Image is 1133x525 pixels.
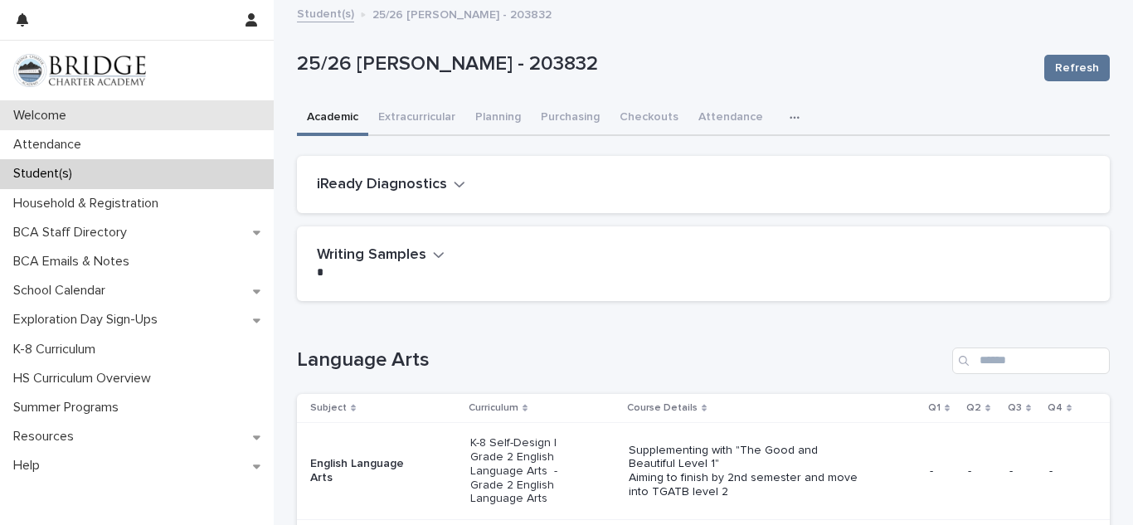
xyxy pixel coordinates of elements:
p: BCA Emails & Notes [7,254,143,270]
p: Student(s) [7,166,85,182]
p: - [1009,464,1036,479]
p: BCA Staff Directory [7,225,140,241]
p: - [968,464,996,479]
p: HS Curriculum Overview [7,371,164,386]
p: Q2 [966,399,981,417]
button: Extracurricular [368,101,465,136]
button: Refresh [1044,55,1110,81]
p: Curriculum [469,399,518,417]
p: Course Details [627,399,698,417]
p: School Calendar [7,283,119,299]
p: Attendance [7,137,95,153]
p: Welcome [7,108,80,124]
p: 25/26 [PERSON_NAME] - 203832 [297,52,1031,76]
p: Summer Programs [7,400,132,416]
button: Academic [297,101,368,136]
tr: English Language ArtsK-8 Self-Design | Grade 2 English Language Arts - Grade 2 English Language A... [297,423,1110,520]
p: Q1 [928,399,941,417]
p: K-8 Self-Design | Grade 2 English Language Arts - Grade 2 English Language Arts [470,436,589,506]
p: Household & Registration [7,196,172,211]
button: Purchasing [531,101,610,136]
span: Refresh [1055,60,1099,76]
button: iReady Diagnostics [317,176,465,194]
a: Student(s) [297,3,354,22]
img: V1C1m3IdTEidaUdm9Hs0 [13,54,146,87]
p: Exploration Day Sign-Ups [7,312,171,328]
button: Planning [465,101,531,136]
p: English Language Arts [310,457,429,485]
button: Attendance [688,101,773,136]
p: K-8 Curriculum [7,342,109,357]
button: Checkouts [610,101,688,136]
p: Q4 [1048,399,1062,417]
p: - [930,464,955,479]
h2: Writing Samples [317,246,426,265]
h2: iReady Diagnostics [317,176,447,194]
h1: Language Arts [297,348,946,372]
p: Resources [7,429,87,445]
p: 25/26 [PERSON_NAME] - 203832 [372,4,552,22]
p: Help [7,458,53,474]
p: Supplementing with "The Good and Beautiful Level 1" Aiming to finish by 2nd semester and move int... [629,444,866,499]
p: Q3 [1008,399,1022,417]
button: Writing Samples [317,246,445,265]
p: Subject [310,399,347,417]
input: Search [952,348,1110,374]
p: - [1049,464,1083,479]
